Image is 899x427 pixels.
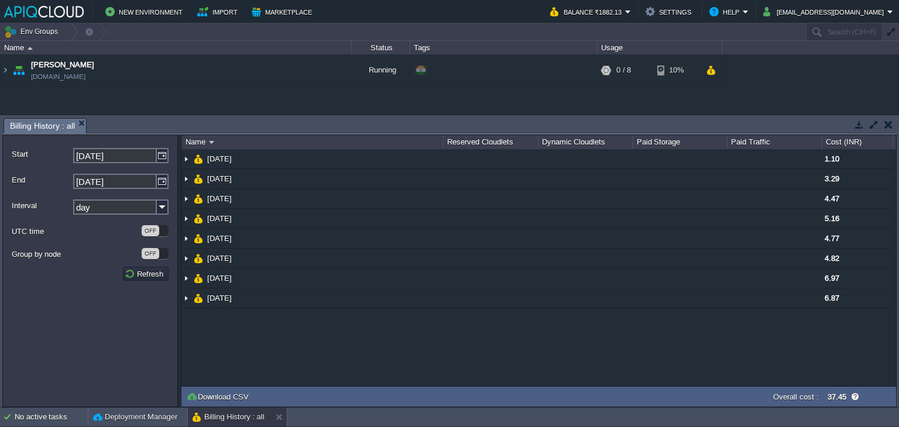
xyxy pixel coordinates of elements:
[206,194,234,204] a: [DATE]
[444,135,538,149] div: Reserved Cloudlets
[709,5,743,19] button: Help
[194,189,203,208] img: AMDAwAAAACH5BAEAAAAALAAAAAABAAEAAAICRAEAOw==
[11,54,27,86] img: AMDAwAAAACH5BAEAAAAALAAAAAABAAEAAAICRAEAOw==
[12,148,72,160] label: Start
[352,41,410,54] div: Status
[206,154,234,164] a: [DATE]
[12,174,72,186] label: End
[125,268,167,279] button: Refresh
[825,194,839,203] span: 4.47
[206,174,234,184] a: [DATE]
[206,233,234,243] a: [DATE]
[194,149,203,168] img: AMDAwAAAACH5BAEAAAAALAAAAAABAAEAAAICRAEAOw==
[12,199,72,212] label: Interval
[194,249,203,268] img: AMDAwAAAACH5BAEAAAAALAAAAAABAAEAAAICRAEAOw==
[825,274,839,283] span: 6.97
[194,288,203,308] img: AMDAwAAAACH5BAEAAAAALAAAAAABAAEAAAICRAEAOw==
[197,5,241,19] button: Import
[181,189,191,208] img: AMDAwAAAACH5BAEAAAAALAAAAAABAAEAAAICRAEAOw==
[728,135,822,149] div: Paid Traffic
[411,41,597,54] div: Tags
[10,119,75,133] span: Billing History : all
[28,47,33,50] img: AMDAwAAAACH5BAEAAAAALAAAAAABAAEAAAICRAEAOw==
[598,41,722,54] div: Usage
[181,149,191,168] img: AMDAwAAAACH5BAEAAAAALAAAAAABAAEAAAICRAEAOw==
[657,54,695,86] div: 10%
[183,135,443,149] div: Name
[539,135,633,149] div: Dynamic Cloudlets
[186,391,252,402] button: Download CSV
[181,249,191,268] img: AMDAwAAAACH5BAEAAAAALAAAAAABAAEAAAICRAEAOw==
[206,293,234,303] a: [DATE]
[181,268,191,288] img: AMDAwAAAACH5BAEAAAAALAAAAAABAAEAAAICRAEAOw==
[142,248,159,259] div: OFF
[15,408,88,426] div: No active tasks
[825,234,839,243] span: 4.77
[825,214,839,223] span: 5.16
[825,294,839,302] span: 6.87
[31,71,85,82] a: [DOMAIN_NAME]
[93,411,177,423] button: Deployment Manager
[181,229,191,248] img: AMDAwAAAACH5BAEAAAAALAAAAAABAAEAAAICRAEAOw==
[352,54,410,86] div: Running
[193,411,265,423] button: Billing History : all
[646,5,695,19] button: Settings
[828,392,846,401] label: 37.45
[634,135,728,149] div: Paid Storage
[31,59,94,71] a: [PERSON_NAME]
[209,141,214,144] img: AMDAwAAAACH5BAEAAAAALAAAAAABAAEAAAICRAEAOw==
[252,5,315,19] button: Marketplace
[763,5,887,19] button: [EMAIL_ADDRESS][DOMAIN_NAME]
[12,225,140,237] label: UTC time
[1,41,351,54] div: Name
[773,392,819,401] label: Overall cost :
[194,229,203,248] img: AMDAwAAAACH5BAEAAAAALAAAAAABAAEAAAICRAEAOw==
[194,268,203,288] img: AMDAwAAAACH5BAEAAAAALAAAAAABAAEAAAICRAEAOw==
[105,5,186,19] button: New Environment
[825,154,839,163] span: 1.10
[181,169,191,188] img: AMDAwAAAACH5BAEAAAAALAAAAAABAAEAAAICRAEAOw==
[4,23,62,40] button: Env Groups
[206,213,234,223] a: [DATE]
[206,253,234,263] a: [DATE]
[194,169,203,188] img: AMDAwAAAACH5BAEAAAAALAAAAAABAAEAAAICRAEAOw==
[142,225,159,236] div: OFF
[1,54,10,86] img: AMDAwAAAACH5BAEAAAAALAAAAAABAAEAAAICRAEAOw==
[4,6,84,18] img: APIQCloud
[550,5,625,19] button: Balance ₹1882.13
[206,273,234,283] a: [DATE]
[616,54,631,86] div: 0 / 8
[181,209,191,228] img: AMDAwAAAACH5BAEAAAAALAAAAAABAAEAAAICRAEAOw==
[181,288,191,308] img: AMDAwAAAACH5BAEAAAAALAAAAAABAAEAAAICRAEAOw==
[194,209,203,228] img: AMDAwAAAACH5BAEAAAAALAAAAAABAAEAAAICRAEAOw==
[825,254,839,263] span: 4.82
[825,174,839,183] span: 3.29
[12,248,140,260] label: Group by node
[823,135,893,149] div: Cost (INR)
